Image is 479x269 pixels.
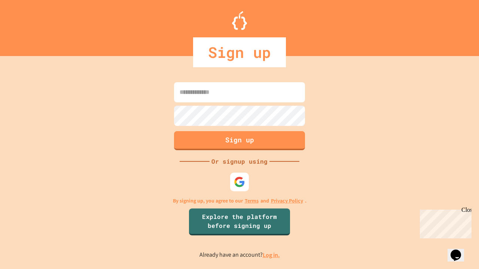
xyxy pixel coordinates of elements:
[174,131,305,150] button: Sign up
[234,176,245,188] img: google-icon.svg
[210,157,269,166] div: Or signup using
[263,251,280,259] a: Log in.
[448,239,472,262] iframe: chat widget
[3,3,52,47] div: Chat with us now!Close
[271,197,303,205] a: Privacy Policy
[199,250,280,260] p: Already have an account?
[193,37,286,67] div: Sign up
[173,197,306,205] p: By signing up, you agree to our and .
[232,11,247,30] img: Logo.svg
[245,197,259,205] a: Terms
[189,208,290,235] a: Explore the platform before signing up
[417,207,472,238] iframe: chat widget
